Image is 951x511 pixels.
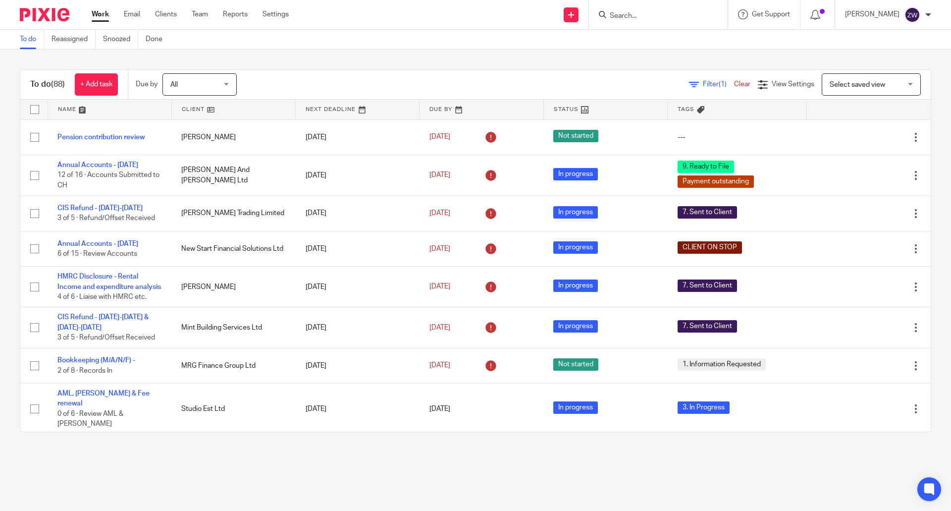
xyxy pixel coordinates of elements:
[678,175,754,188] span: Payment outstanding
[296,196,420,231] td: [DATE]
[57,390,150,407] a: AML, [PERSON_NAME] & Fee renewal
[553,130,598,142] span: Not started
[296,155,420,195] td: [DATE]
[678,241,742,254] span: CLIENT ON STOP
[57,205,143,212] a: CIS Refund - [DATE]-[DATE]
[57,273,161,290] a: HMRC Disclosure - Rental Income and expenditure analysis
[263,9,289,19] a: Settings
[296,348,420,383] td: [DATE]
[678,107,694,112] span: Tags
[57,367,112,374] span: 2 of 8 · Records In
[170,81,178,88] span: All
[57,334,155,341] span: 3 of 5 · Refund/Offset Received
[429,284,450,290] span: [DATE]
[124,9,140,19] a: Email
[171,196,295,231] td: [PERSON_NAME] Trading Limited
[171,348,295,383] td: MRG Finance Group Ltd
[296,307,420,348] td: [DATE]
[192,9,208,19] a: Team
[553,206,598,219] span: In progress
[296,231,420,266] td: [DATE]
[296,267,420,307] td: [DATE]
[103,30,138,49] a: Snoozed
[845,9,899,19] p: [PERSON_NAME]
[553,401,598,414] span: In progress
[296,119,420,155] td: [DATE]
[678,320,737,333] span: 7. Sent to Client
[30,79,65,90] h1: To do
[703,81,734,88] span: Filter
[51,80,65,88] span: (88)
[57,162,138,169] a: Annual Accounts - [DATE]
[57,172,159,189] span: 12 of 16 · Accounts Submitted to CH
[171,231,295,266] td: New Start Financial Solutions Ltd
[553,241,598,254] span: In progress
[57,240,138,247] a: Annual Accounts - [DATE]
[678,401,730,414] span: 3. In Progress
[678,161,734,173] span: 9. Ready to File
[223,9,248,19] a: Reports
[171,267,295,307] td: [PERSON_NAME]
[155,9,177,19] a: Clients
[429,171,450,178] span: [DATE]
[171,307,295,348] td: Mint Building Services Ltd
[678,206,737,219] span: 7. Sent to Client
[553,320,598,333] span: In progress
[553,280,598,292] span: In progress
[429,134,450,141] span: [DATE]
[553,358,598,371] span: Not started
[20,8,69,21] img: Pixie
[719,81,727,88] span: (1)
[429,210,450,217] span: [DATE]
[136,79,158,89] p: Due by
[678,358,766,371] span: 1. Information Requested
[752,11,790,18] span: Get Support
[52,30,96,49] a: Reassigned
[678,280,737,292] span: 7. Sent to Client
[296,384,420,435] td: [DATE]
[57,293,147,300] span: 4 of 6 · Liaise with HMRC etc.
[75,73,118,96] a: + Add task
[57,215,155,222] span: 3 of 5 · Refund/Offset Received
[57,410,123,428] span: 0 of 6 · Review AML & [PERSON_NAME]
[904,7,920,23] img: svg%3E
[171,155,295,195] td: [PERSON_NAME] And [PERSON_NAME] Ltd
[57,250,137,257] span: 6 of 15 · Review Accounts
[171,384,295,435] td: Studio Est Ltd
[609,12,698,21] input: Search
[429,324,450,331] span: [DATE]
[429,405,450,412] span: [DATE]
[57,134,145,141] a: Pension contribution review
[553,168,598,180] span: In progress
[57,314,149,331] a: CIS Refund - [DATE]-[DATE] & [DATE]-[DATE]
[92,9,109,19] a: Work
[57,357,135,364] a: Bookkeeping (M/A/N/F) -
[830,81,885,88] span: Select saved view
[20,30,44,49] a: To do
[146,30,170,49] a: Done
[429,245,450,252] span: [DATE]
[678,132,797,142] div: ---
[429,362,450,369] span: [DATE]
[772,81,814,88] span: View Settings
[171,119,295,155] td: [PERSON_NAME]
[734,81,750,88] a: Clear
